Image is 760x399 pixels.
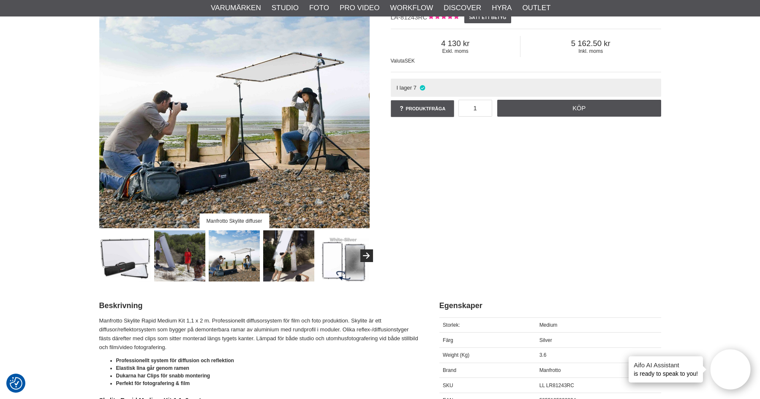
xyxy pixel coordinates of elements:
[443,352,469,358] span: Weight (Kg)
[390,3,433,14] a: Workflow
[116,358,234,363] strong: Professionellt system för diffusion och reflektion
[427,13,459,22] div: Kundbetyg: 5.00
[520,39,661,48] span: 5 162.50
[211,3,261,14] a: Varumärken
[405,58,415,64] span: SEK
[99,301,418,311] h2: Beskrivning
[443,337,453,343] span: Färg
[539,337,552,343] span: Silver
[116,373,210,379] strong: Dukarna har Clips för snabb montering
[309,3,329,14] a: Foto
[539,322,558,328] span: Medium
[522,3,550,14] a: Outlet
[497,100,661,117] a: Köp
[391,39,520,48] span: 4 130
[391,100,454,117] a: Produktfråga
[443,367,456,373] span: Brand
[391,58,405,64] span: Valuta
[100,230,151,281] img: Manfrotto Skylite Rapid Medium Kit 1,1x2m
[439,301,661,311] h2: Egenskaper
[634,361,698,369] h4: Aifo AI Assistant
[360,249,373,262] button: Next
[391,14,428,21] span: LA-81243RC
[443,383,453,388] span: SKU
[443,322,460,328] span: Storlek:
[116,380,190,386] strong: Perfekt för fotografering & film
[199,213,269,228] div: Manfrotto Skylite diffuser
[340,3,379,14] a: Pro Video
[154,230,205,281] img: Manfrotto Skylite, Silver och Vit
[10,377,22,390] img: Revisit consent button
[539,367,561,373] span: Manfrotto
[396,85,412,91] span: I lager
[539,383,574,388] span: LL LR81243RC
[10,376,22,391] button: Samtyckesinställningar
[209,230,260,281] img: Manfrotto Skylite diffuser
[391,48,520,54] span: Exkl. moms
[520,48,661,54] span: Inkl. moms
[116,365,189,371] strong: Elastisk lina går genom ramen
[263,230,314,281] img: Mycket lätt och stabil
[444,3,481,14] a: Discover
[272,3,299,14] a: Studio
[492,3,512,14] a: Hyra
[99,317,418,352] p: Manfrotto Skylite Rapid Medium Kit 1,1 x 2 m. Professionellt diffusorsystem för film och foto pro...
[318,230,369,281] img: Både vit och silver reflekterande yta(dubbelsidig)
[629,356,703,383] div: is ready to speak to you!
[539,352,547,358] span: 3.6
[414,85,417,91] span: 7
[419,85,426,91] i: I lager
[464,11,511,23] a: Sätt ett betyg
